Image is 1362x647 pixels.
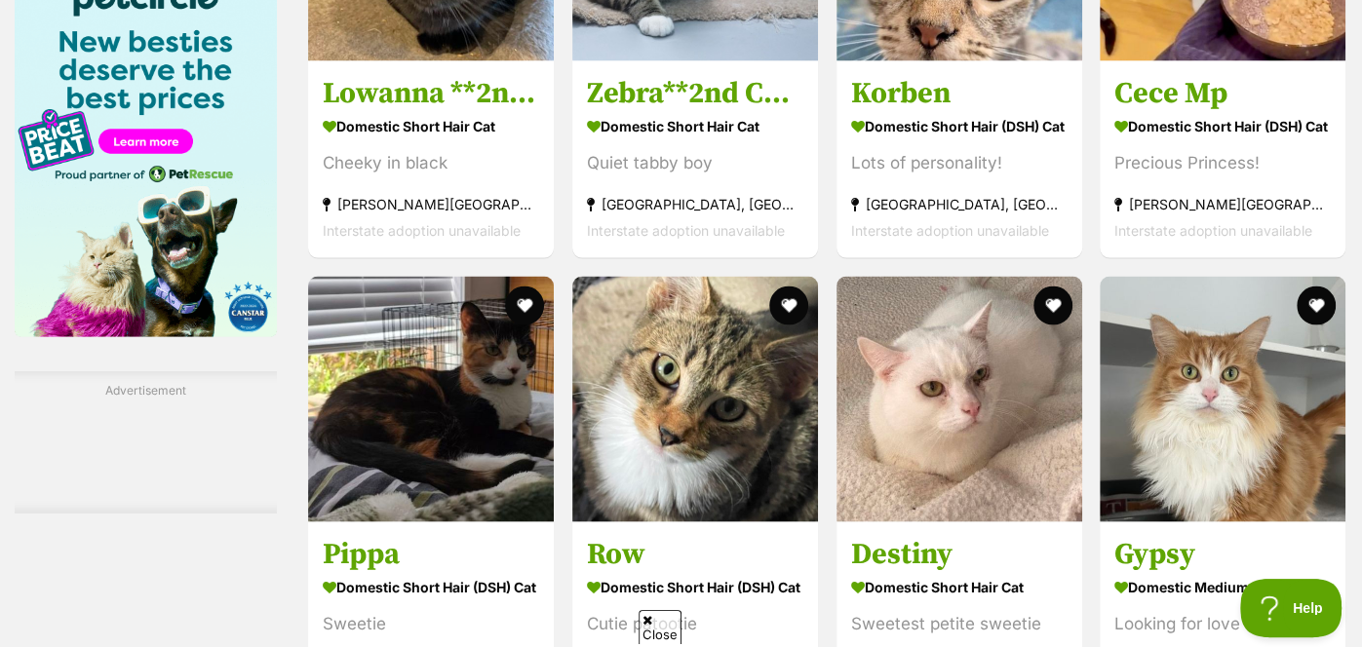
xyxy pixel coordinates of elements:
[308,277,554,522] img: Pippa - Domestic Short Hair (DSH) Cat
[1114,112,1331,140] strong: Domestic Short Hair (DSH) Cat
[587,191,803,217] strong: [GEOGRAPHIC_DATA], [GEOGRAPHIC_DATA]
[587,150,803,176] div: Quiet tabby boy
[837,277,1082,522] img: Destiny - Domestic Short Hair Cat
[587,75,803,112] h3: Zebra**2nd Chance Cat Rescue**
[1240,579,1343,637] iframe: Help Scout Beacon - Open
[572,60,818,258] a: Zebra**2nd Chance Cat Rescue** Domestic Short Hair Cat Quiet tabby boy [GEOGRAPHIC_DATA], [GEOGRA...
[505,286,544,325] button: favourite
[587,537,803,574] h3: Row
[587,574,803,602] strong: Domestic Short Hair (DSH) Cat
[1100,60,1345,258] a: Cece Mp Domestic Short Hair (DSH) Cat Precious Princess! [PERSON_NAME][GEOGRAPHIC_DATA], [GEOGRAP...
[323,574,539,602] strong: Domestic Short Hair (DSH) Cat
[572,277,818,522] img: Row - Domestic Short Hair (DSH) Cat
[851,75,1068,112] h3: Korben
[323,191,539,217] strong: [PERSON_NAME][GEOGRAPHIC_DATA], [GEOGRAPHIC_DATA]
[323,150,539,176] div: Cheeky in black
[1114,150,1331,176] div: Precious Princess!
[1114,537,1331,574] h3: Gypsy
[1114,191,1331,217] strong: [PERSON_NAME][GEOGRAPHIC_DATA], [GEOGRAPHIC_DATA]
[1032,286,1071,325] button: favourite
[323,612,539,638] div: Sweetie
[851,612,1068,638] div: Sweetest petite sweetie
[323,75,539,112] h3: Lowanna **2nd Chance Cat Rescue**
[1114,222,1312,239] span: Interstate adoption unavailable
[851,150,1068,176] div: Lots of personality!
[1114,75,1331,112] h3: Cece Mp
[851,222,1049,239] span: Interstate adoption unavailable
[851,112,1068,140] strong: Domestic Short Hair (DSH) Cat
[323,537,539,574] h3: Pippa
[15,371,277,514] div: Advertisement
[769,286,808,325] button: favourite
[851,191,1068,217] strong: [GEOGRAPHIC_DATA], [GEOGRAPHIC_DATA]
[587,112,803,140] strong: Domestic Short Hair Cat
[837,60,1082,258] a: Korben Domestic Short Hair (DSH) Cat Lots of personality! [GEOGRAPHIC_DATA], [GEOGRAPHIC_DATA] In...
[639,610,681,644] span: Close
[1114,574,1331,602] strong: Domestic Medium Hair Cat
[587,222,785,239] span: Interstate adoption unavailable
[1114,612,1331,638] div: Looking for love
[851,574,1068,602] strong: Domestic Short Hair Cat
[323,112,539,140] strong: Domestic Short Hair Cat
[308,60,554,258] a: Lowanna **2nd Chance Cat Rescue** Domestic Short Hair Cat Cheeky in black [PERSON_NAME][GEOGRAPHI...
[1297,286,1336,325] button: favourite
[1100,277,1345,522] img: Gypsy - Domestic Medium Hair Cat
[323,222,521,239] span: Interstate adoption unavailable
[851,537,1068,574] h3: Destiny
[587,612,803,638] div: Cutie patootie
